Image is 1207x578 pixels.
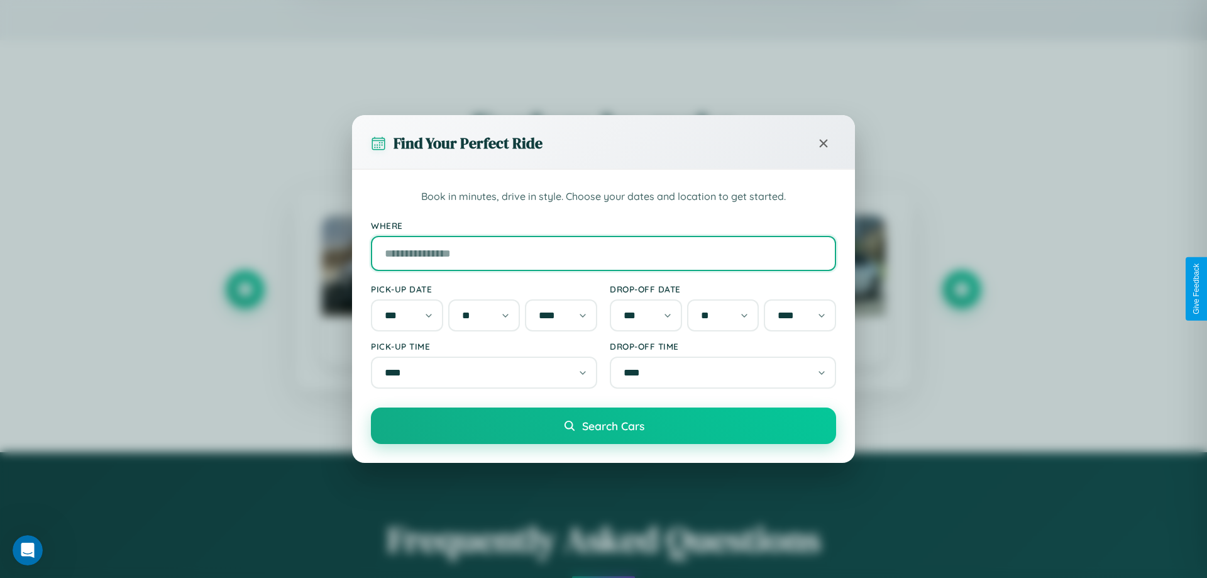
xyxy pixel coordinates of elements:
[582,419,644,433] span: Search Cars
[371,189,836,205] p: Book in minutes, drive in style. Choose your dates and location to get started.
[394,133,543,153] h3: Find Your Perfect Ride
[371,341,597,352] label: Pick-up Time
[371,408,836,444] button: Search Cars
[610,341,836,352] label: Drop-off Time
[371,220,836,231] label: Where
[371,284,597,294] label: Pick-up Date
[610,284,836,294] label: Drop-off Date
